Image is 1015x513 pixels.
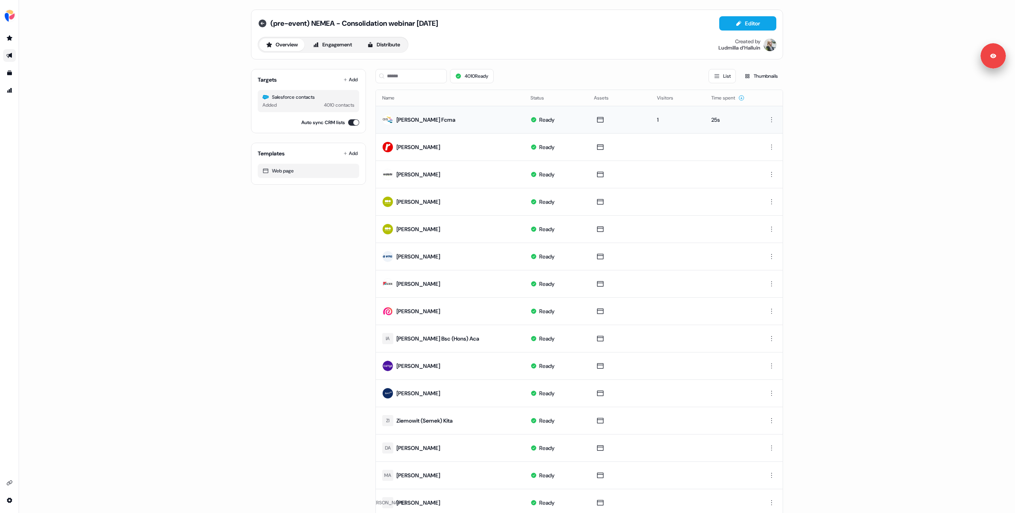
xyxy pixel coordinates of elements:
[396,280,440,288] div: [PERSON_NAME]
[384,471,391,479] div: MA
[739,69,783,83] button: Thumbnails
[3,477,16,489] a: Go to integrations
[539,499,555,507] div: Ready
[709,69,736,83] button: List
[386,335,390,343] div: IA
[301,119,345,126] label: Auto sync CRM lists
[396,444,440,452] div: [PERSON_NAME]
[396,307,440,315] div: [PERSON_NAME]
[306,38,359,51] button: Engagement
[539,116,555,124] div: Ready
[396,335,479,343] div: [PERSON_NAME] Bsc (Hons) Aca
[539,444,555,452] div: Ready
[539,170,555,178] div: Ready
[396,417,453,425] div: Ziemowit (Semek) Kita
[385,444,391,452] div: DA
[539,225,555,233] div: Ready
[539,280,555,288] div: Ready
[396,170,440,178] div: [PERSON_NAME]
[396,225,440,233] div: [PERSON_NAME]
[450,69,494,83] button: 4010Ready
[735,38,760,45] div: Created by
[342,148,359,159] button: Add
[539,307,555,315] div: Ready
[396,499,440,507] div: [PERSON_NAME]
[262,167,354,175] div: Web page
[396,253,440,260] div: [PERSON_NAME]
[3,49,16,62] a: Go to outbound experience
[539,362,555,370] div: Ready
[718,45,760,51] div: Ludmilla d’Halluin
[657,91,683,105] button: Visitors
[3,494,16,507] a: Go to integrations
[3,67,16,79] a: Go to templates
[719,16,776,31] button: Editor
[259,38,304,51] button: Overview
[657,116,699,124] div: 1
[588,90,651,106] th: Assets
[262,101,277,109] div: Added
[530,91,553,105] button: Status
[262,93,354,101] div: Salesforce contacts
[539,389,555,397] div: Ready
[3,84,16,97] a: Go to attribution
[396,362,440,370] div: [PERSON_NAME]
[396,116,456,124] div: [PERSON_NAME] Fcma
[539,471,555,479] div: Ready
[539,143,555,151] div: Ready
[258,149,285,157] div: Templates
[711,116,751,124] div: 25s
[360,38,407,51] button: Distribute
[396,143,440,151] div: [PERSON_NAME]
[396,389,440,397] div: [PERSON_NAME]
[270,19,438,28] span: (pre-event) NEMEA - Consolidation webinar [DATE]
[764,38,776,51] img: Ludmilla
[539,253,555,260] div: Ready
[539,417,555,425] div: Ready
[342,74,359,85] button: Add
[711,91,745,105] button: Time spent
[324,101,354,109] div: 4010 contacts
[382,91,404,105] button: Name
[386,417,389,425] div: ZI
[3,32,16,44] a: Go to prospects
[539,198,555,206] div: Ready
[396,471,440,479] div: [PERSON_NAME]
[258,76,277,84] div: Targets
[370,499,406,507] div: [PERSON_NAME]
[539,335,555,343] div: Ready
[719,20,776,29] a: Editor
[396,198,440,206] div: [PERSON_NAME]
